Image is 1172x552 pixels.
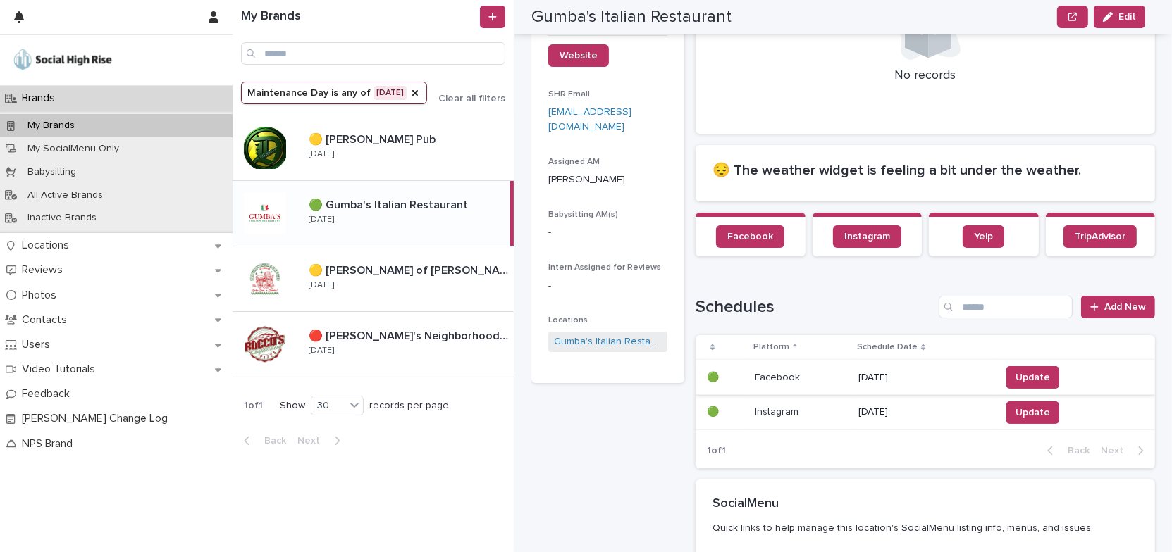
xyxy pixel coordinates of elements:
[241,82,427,104] button: Maintenance Day
[233,246,514,312] a: 🟡 [PERSON_NAME] of [PERSON_NAME]🟡 [PERSON_NAME] of [PERSON_NAME] [DATE]
[1016,370,1050,384] span: Update
[16,166,87,178] p: Babysitting
[1075,232,1125,241] span: TripAdvisor
[713,68,1138,84] p: No records
[963,225,1004,248] a: Yelp
[309,196,471,212] p: 🟢 Gumba's Italian Restaurant
[309,215,334,225] p: [DATE]
[438,94,505,103] span: Clear all filters
[16,412,179,425] p: [PERSON_NAME] Change Log
[16,212,108,224] p: Inactive Brands
[256,436,286,446] span: Back
[753,339,789,355] p: Platform
[1118,12,1136,22] span: Edit
[16,92,66,105] p: Brands
[309,130,438,146] p: 🟡 [PERSON_NAME] Pub
[233,434,292,447] button: Back
[16,120,86,132] p: My Brands
[233,389,274,423] p: 1 of 1
[427,94,505,103] button: Clear all filters
[1036,444,1095,457] button: Back
[560,51,598,61] span: Website
[16,239,80,252] p: Locations
[280,400,305,412] p: Show
[844,232,890,241] span: Instagram
[713,496,779,512] h2: SocialMenu
[311,399,345,413] div: 30
[309,280,334,290] p: [DATE]
[1081,296,1155,318] a: Add New
[1063,225,1137,248] a: TripAdvisor
[309,149,334,159] p: [DATE]
[548,90,590,99] span: SHR Email
[1095,444,1155,457] button: Next
[713,522,1133,534] p: Quick links to help manage this location's SocialMenu listing info, menus, and issues.
[696,360,1155,395] tr: 🟢🟢 FacebookFacebook [DATE]Update
[297,436,328,446] span: Next
[309,261,511,277] p: 🟡 [PERSON_NAME] of [PERSON_NAME]
[1059,446,1090,456] span: Back
[858,372,989,384] p: [DATE]
[727,232,773,241] span: Facebook
[755,403,801,418] p: Instagram
[233,312,514,377] a: 🔴 [PERSON_NAME]'s Neighborhood Pizza🔴 [PERSON_NAME]'s Neighborhood Pizza [DATE]
[548,44,609,67] a: Website
[857,339,918,355] p: Schedule Date
[16,363,106,376] p: Video Tutorials
[16,143,130,155] p: My SocialMenu Only
[696,395,1155,430] tr: 🟢🟢 InstagramInstagram [DATE]Update
[531,7,732,27] h2: Gumba's Italian Restaurant
[16,313,78,327] p: Contacts
[16,387,81,401] p: Feedback
[548,172,667,187] p: [PERSON_NAME]
[696,297,933,318] h1: Schedules
[696,434,737,468] p: 1 of 1
[11,46,114,74] img: o5DnuTxEQV6sW9jFYBBf
[16,289,68,302] p: Photos
[548,107,631,132] a: [EMAIL_ADDRESS][DOMAIN_NAME]
[707,369,722,384] p: 🟢
[233,115,514,181] a: 🟡 [PERSON_NAME] Pub🟡 [PERSON_NAME] Pub [DATE]
[1016,406,1050,420] span: Update
[548,211,618,219] span: Babysitting AM(s)
[1094,6,1145,28] button: Edit
[707,403,722,418] p: 🟢
[241,9,477,25] h1: My Brands
[939,296,1073,318] input: Search
[833,225,901,248] a: Instagram
[16,263,74,277] p: Reviews
[548,158,600,166] span: Assigned AM
[713,162,1138,179] h2: 😔 The weather widget is feeling a bit under the weather.
[1101,446,1132,456] span: Next
[548,225,667,240] p: -
[858,406,989,418] p: [DATE]
[716,225,784,248] a: Facebook
[974,232,993,241] span: Yelp
[1104,302,1146,312] span: Add New
[16,189,114,201] p: All Active Brands
[16,437,84,451] p: NPS Brand
[309,346,334,356] p: [DATE]
[233,181,514,246] a: 🟢 Gumba's Italian Restaurant🟢 Gumba's Italian Restaurant [DATE]
[241,42,505,65] input: Search
[548,279,667,294] div: -
[548,263,661,272] span: Intern Assigned for Reviews
[369,400,449,412] p: records per page
[16,338,61,351] p: Users
[548,316,588,325] span: Locations
[292,434,352,447] button: Next
[1006,401,1059,424] button: Update
[309,327,511,343] p: 🔴 [PERSON_NAME]'s Neighborhood Pizza
[1006,366,1059,389] button: Update
[554,334,662,349] a: Gumba's Italian Restaurant
[755,369,803,384] p: Facebook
